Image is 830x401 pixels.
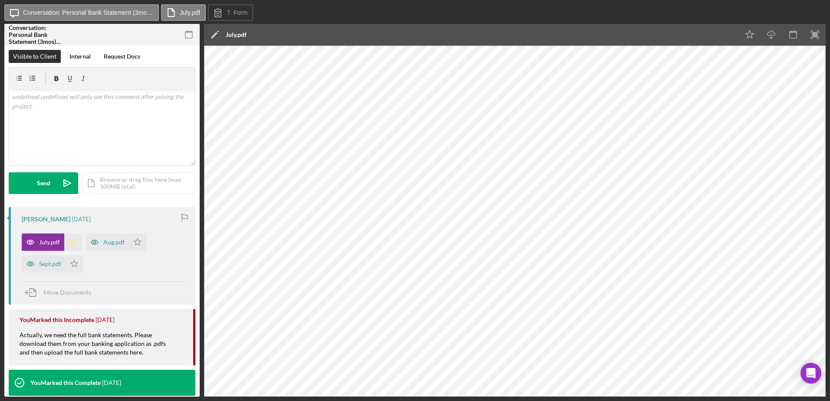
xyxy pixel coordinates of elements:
div: You Marked this Complete [30,379,101,386]
label: July.pdf [180,9,200,16]
button: 7. Form [208,4,253,21]
div: Request Docs [104,50,140,63]
time: 2025-09-22 15:04 [102,379,121,386]
div: July.pdf [39,239,60,246]
button: July.pdf [161,4,206,21]
label: 7. Form [227,9,247,16]
button: Conversation: Personal Bank Statement (3mos) ([PERSON_NAME]) [4,4,159,21]
button: Visible to Client [9,50,61,63]
div: Open Intercom Messenger [800,363,821,384]
div: Internal [69,50,91,63]
div: Visible to Client [13,50,56,63]
div: Send [37,172,50,194]
span: Move Documents [43,289,91,296]
button: Sept.pdf [22,255,83,273]
div: You Marked this Incomplete [20,316,94,323]
button: Internal [65,50,95,63]
button: Request Docs [99,50,145,63]
div: Aug.pdf [103,239,125,246]
time: 2025-09-23 04:24 [72,216,91,223]
time: 2025-09-22 15:13 [96,316,115,323]
div: Conversation: Personal Bank Statement (3mos) ([PERSON_NAME]) [9,24,69,45]
div: Sept.pdf [39,260,61,267]
button: Move Documents [22,282,100,303]
label: Conversation: Personal Bank Statement (3mos) ([PERSON_NAME]) [23,9,153,16]
div: July.pdf [226,31,247,38]
button: Send [9,172,78,194]
div: Actually, we need the full bank statements. Please download them from your banking application as... [20,331,184,365]
div: [PERSON_NAME] [22,216,70,223]
button: July.pdf [22,233,82,251]
button: Aug.pdf [86,233,146,251]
